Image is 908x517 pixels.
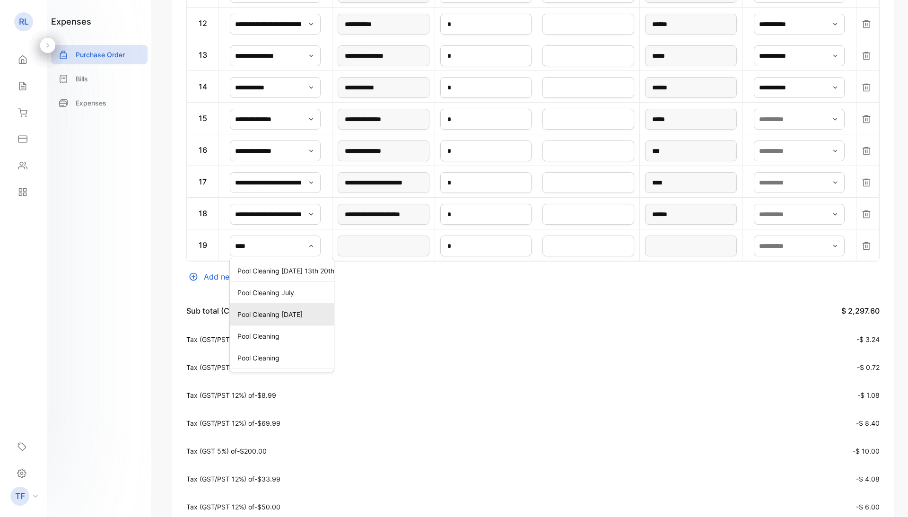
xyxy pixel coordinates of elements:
[856,335,880,343] span: -$ 3.24
[76,74,88,84] p: Bills
[237,309,330,319] p: Pool Cleaning [DATE]
[76,50,125,60] p: Purchase Order
[187,134,218,166] td: 16
[186,335,254,343] span: Tax (GST/PST 12%) of
[15,490,25,502] p: TF
[51,45,148,64] a: Purchase Order
[237,266,330,276] p: Pool Cleaning [DATE] 13th 20th 27th
[187,8,218,39] td: 12
[187,166,218,198] td: 17
[186,447,237,455] span: Tax (GST 5%) of
[76,98,106,108] p: Expenses
[853,447,880,455] span: -$ 10.00
[254,391,276,399] span: -$8.99
[51,93,148,113] a: Expenses
[8,4,36,32] button: Open LiveChat chat widget
[187,71,218,103] td: 14
[187,229,218,261] td: 19
[856,419,880,427] span: -$ 8.40
[841,306,880,315] span: $ 2,297.60
[51,15,91,28] h1: expenses
[254,475,280,483] span: -$33.99
[186,363,254,371] span: Tax (GST/PST 12%) of
[186,475,254,483] span: Tax (GST/PST 12%) of
[254,503,280,511] span: -$50.00
[186,305,243,316] p: Sub total (CAD)
[237,447,267,455] span: -$200.00
[237,353,330,363] p: Pool Cleaning
[857,391,880,399] span: -$ 1.08
[856,475,880,483] span: -$ 4.08
[856,503,880,511] span: -$ 6.00
[187,103,218,134] td: 15
[187,198,218,229] td: 18
[186,419,254,427] span: Tax (GST/PST 12%) of
[254,419,280,427] span: -$69.99
[857,363,880,371] span: -$ 0.72
[187,39,218,71] td: 13
[19,16,29,28] p: RL
[186,271,880,282] div: Add new line
[186,391,254,399] span: Tax (GST/PST 12%) of
[237,288,330,298] p: Pool Cleaning July
[237,331,330,341] p: Pool Cleaning
[51,69,148,88] a: Bills
[186,503,254,511] span: Tax (GST/PST 12%) of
